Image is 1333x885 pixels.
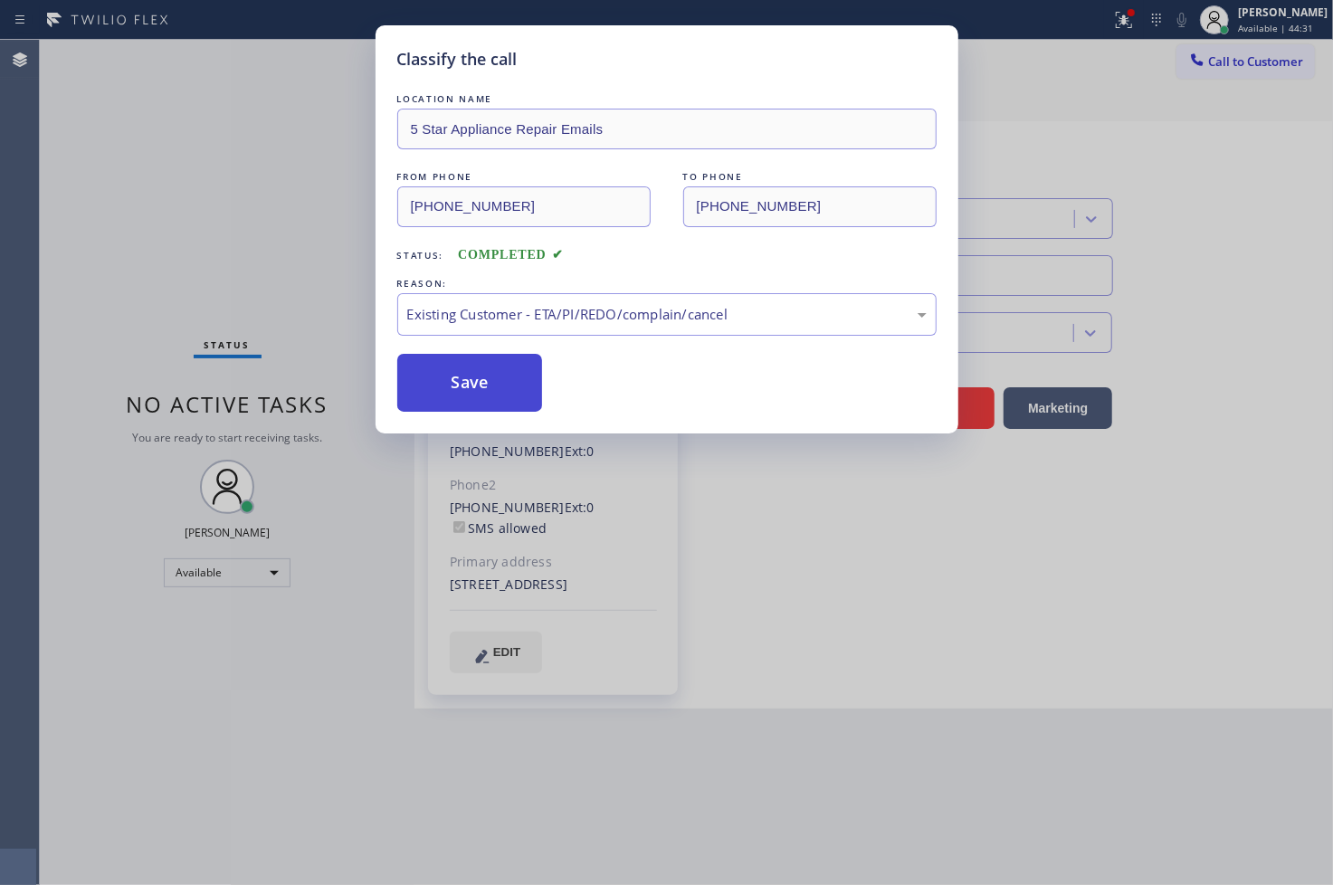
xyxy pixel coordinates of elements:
div: Existing Customer - ETA/PI/REDO/complain/cancel [407,304,927,325]
div: LOCATION NAME [397,90,937,109]
input: To phone [683,186,937,227]
input: From phone [397,186,651,227]
span: COMPLETED [458,248,563,262]
button: Save [397,354,543,412]
span: Status: [397,249,444,262]
div: REASON: [397,274,937,293]
div: TO PHONE [683,167,937,186]
div: FROM PHONE [397,167,651,186]
h5: Classify the call [397,47,518,71]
